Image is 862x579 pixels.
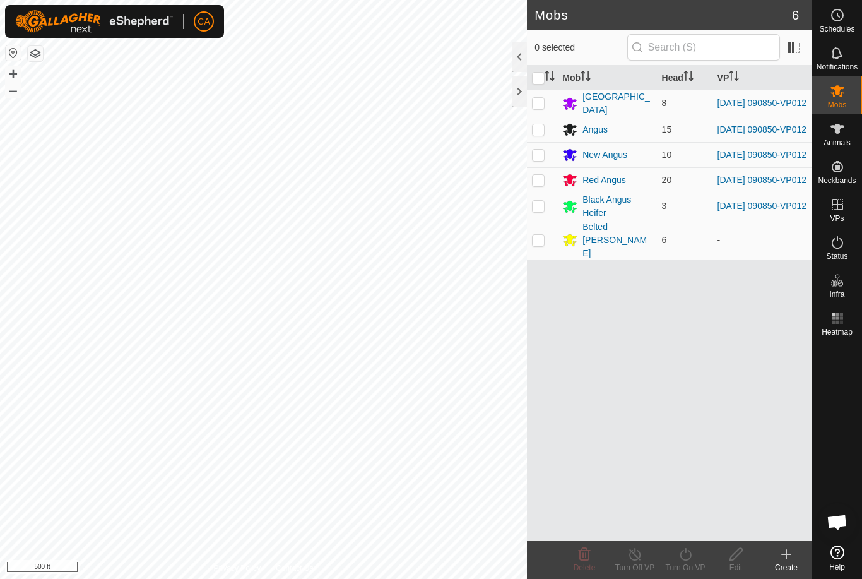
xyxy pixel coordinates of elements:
span: 6 [792,6,799,25]
span: Schedules [819,25,854,33]
div: Belted [PERSON_NAME] [582,220,651,260]
div: [GEOGRAPHIC_DATA] [582,90,651,117]
p-sorticon: Activate to sort [581,73,591,83]
th: VP [712,66,812,90]
a: [DATE] 090850-VP012 [717,201,806,211]
button: + [6,66,21,81]
a: [DATE] 090850-VP012 [717,124,806,134]
a: [DATE] 090850-VP012 [717,175,806,185]
div: Turn On VP [660,562,711,573]
p-sorticon: Activate to sort [729,73,739,83]
a: Contact Us [276,563,313,574]
div: Red Angus [582,174,626,187]
span: 10 [662,150,672,160]
span: 6 [662,235,667,245]
h2: Mobs [534,8,792,23]
a: [DATE] 090850-VP012 [717,150,806,160]
td: - [712,220,812,260]
p-sorticon: Activate to sort [683,73,694,83]
th: Mob [557,66,656,90]
p-sorticon: Activate to sort [545,73,555,83]
div: New Angus [582,148,627,162]
div: Black Angus Heifer [582,193,651,220]
span: Mobs [828,101,846,109]
span: 3 [662,201,667,211]
img: Gallagher Logo [15,10,173,33]
button: Reset Map [6,45,21,61]
a: [DATE] 090850-VP012 [717,98,806,108]
span: Status [826,253,847,260]
span: 8 [662,98,667,108]
span: Animals [824,139,851,146]
a: Privacy Policy [214,563,261,574]
span: Help [829,563,845,571]
button: Map Layers [28,46,43,61]
div: Edit [711,562,761,573]
span: Notifications [817,63,858,71]
span: 15 [662,124,672,134]
div: Turn Off VP [610,562,660,573]
div: Angus [582,123,608,136]
span: Neckbands [818,177,856,184]
div: Open chat [818,503,856,541]
span: Delete [574,563,596,572]
span: Heatmap [822,328,853,336]
button: – [6,83,21,98]
span: 20 [662,175,672,185]
span: Infra [829,290,844,298]
a: Help [812,540,862,576]
input: Search (S) [627,34,780,61]
span: 0 selected [534,41,627,54]
div: Create [761,562,812,573]
span: VPs [830,215,844,222]
th: Head [657,66,712,90]
span: CA [198,15,210,28]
